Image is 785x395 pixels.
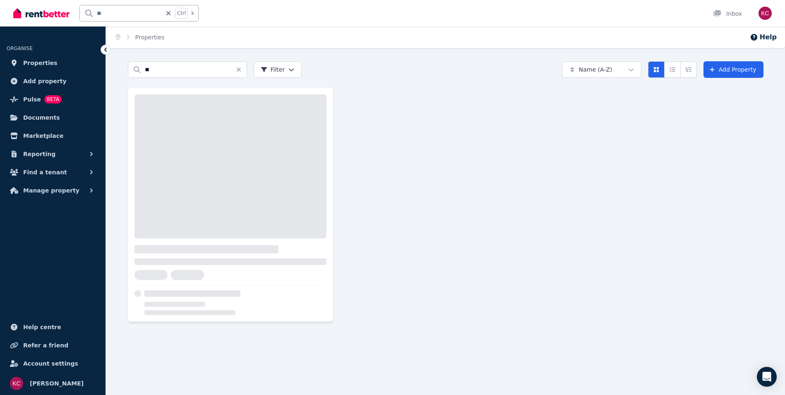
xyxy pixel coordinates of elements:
button: Find a tenant [7,164,99,181]
button: Name (A-Z) [562,61,641,78]
a: Properties [135,34,165,41]
span: [PERSON_NAME] [30,378,84,388]
span: Refer a friend [23,340,68,350]
span: Help centre [23,322,61,332]
span: Ctrl [175,8,188,19]
a: Add Property [703,61,763,78]
button: Expanded list view [680,61,697,78]
img: RentBetter [13,7,70,19]
span: Filter [261,65,285,74]
span: Find a tenant [23,167,67,177]
button: Help [750,32,777,42]
a: Properties [7,55,99,71]
span: Add property [23,76,67,86]
button: Reporting [7,146,99,162]
a: Refer a friend [7,337,99,354]
a: Documents [7,109,99,126]
span: k [191,10,194,17]
span: ORGANISE [7,46,33,51]
button: Compact list view [664,61,681,78]
div: View options [648,61,697,78]
a: Account settings [7,355,99,372]
nav: Breadcrumb [106,26,174,48]
span: Documents [23,113,60,123]
a: Help centre [7,319,99,335]
button: Card view [648,61,665,78]
a: Add property [7,73,99,89]
a: PulseBETA [7,91,99,108]
span: Reporting [23,149,55,159]
a: Marketplace [7,128,99,144]
div: Open Intercom Messenger [757,367,777,387]
button: Filter [254,61,302,78]
span: Marketplace [23,131,63,141]
div: Inbox [713,10,742,18]
span: BETA [44,95,62,104]
span: Manage property [23,185,79,195]
button: Clear search [235,61,247,78]
span: Properties [23,58,58,68]
img: Krystal Carew [759,7,772,20]
span: Account settings [23,359,78,369]
span: Name (A-Z) [579,65,612,74]
button: Manage property [7,182,99,199]
img: Krystal Carew [10,377,23,390]
span: Pulse [23,94,41,104]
